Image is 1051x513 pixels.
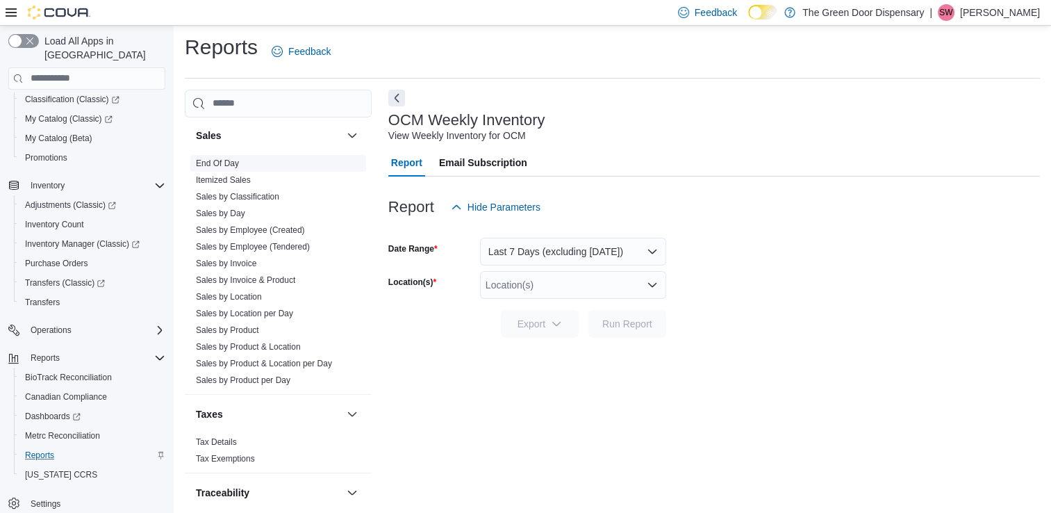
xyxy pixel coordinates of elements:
[388,199,434,215] h3: Report
[3,176,171,195] button: Inventory
[185,155,372,394] div: Sales
[19,466,103,483] a: [US_STATE] CCRS
[28,6,90,19] img: Cova
[19,408,86,425] a: Dashboards
[14,273,171,293] a: Transfers (Classic)
[196,192,279,202] a: Sales by Classification
[196,259,256,268] a: Sales by Invoice
[14,195,171,215] a: Adjustments (Classic)
[802,4,924,21] p: The Green Door Dispensary
[196,225,305,236] span: Sales by Employee (Created)
[19,149,165,166] span: Promotions
[196,437,237,447] a: Tax Details
[31,352,60,364] span: Reports
[25,411,81,422] span: Dashboards
[14,407,171,426] a: Dashboards
[939,4,952,21] span: SW
[25,199,116,211] span: Adjustments (Classic)
[196,358,332,369] span: Sales by Product & Location per Day
[39,34,165,62] span: Load All Apps in [GEOGRAPHIC_DATA]
[19,149,73,166] a: Promotions
[25,258,88,269] span: Purchase Orders
[196,375,290,386] span: Sales by Product per Day
[19,294,165,311] span: Transfers
[196,158,239,168] a: End Of Day
[748,19,749,20] span: Dark Mode
[480,238,666,266] button: Last 7 Days (excluding [DATE])
[196,308,293,319] span: Sales by Location per Day
[19,427,165,444] span: Metrc Reconciliation
[25,177,165,194] span: Inventory
[647,279,658,291] button: Open list of options
[19,389,113,405] a: Canadian Compliance
[196,375,290,385] a: Sales by Product per Day
[25,469,97,480] span: [US_STATE] CCRS
[19,197,122,213] a: Adjustments (Classic)
[588,310,666,338] button: Run Report
[196,341,301,352] span: Sales by Product & Location
[25,113,113,124] span: My Catalog (Classic)
[25,177,70,194] button: Inventory
[196,291,262,302] span: Sales by Location
[748,5,777,19] input: Dark Mode
[196,325,259,336] span: Sales by Product
[695,6,737,19] span: Feedback
[25,152,67,163] span: Promotions
[196,129,341,142] button: Sales
[467,200,540,214] span: Hide Parameters
[19,216,90,233] a: Inventory Count
[19,111,118,127] a: My Catalog (Classic)
[14,254,171,273] button: Purchase Orders
[14,446,171,465] button: Reports
[388,129,526,143] div: View Weekly Inventory for OCM
[3,493,171,513] button: Settings
[25,133,92,144] span: My Catalog (Beta)
[344,484,361,501] button: Traceability
[344,406,361,423] button: Taxes
[31,180,65,191] span: Inventory
[196,241,310,252] span: Sales by Employee (Tendered)
[3,320,171,340] button: Operations
[19,275,110,291] a: Transfers (Classic)
[19,236,165,252] span: Inventory Manager (Classic)
[196,242,310,252] a: Sales by Employee (Tendered)
[391,149,422,177] span: Report
[31,498,60,510] span: Settings
[25,322,165,339] span: Operations
[25,372,112,383] span: BioTrack Reconciliation
[25,238,140,250] span: Inventory Manager (Classic)
[14,368,171,387] button: BioTrack Reconciliation
[196,453,255,464] span: Tax Exemptions
[196,129,222,142] h3: Sales
[19,466,165,483] span: Washington CCRS
[25,277,105,288] span: Transfers (Classic)
[14,234,171,254] a: Inventory Manager (Classic)
[196,454,255,464] a: Tax Exemptions
[14,109,171,129] a: My Catalog (Classic)
[25,297,60,308] span: Transfers
[19,408,165,425] span: Dashboards
[185,33,258,61] h1: Reports
[25,94,119,105] span: Classification (Classic)
[196,275,295,285] a: Sales by Invoice & Product
[19,369,117,386] a: BioTrack Reconciliation
[19,236,145,252] a: Inventory Manager (Classic)
[31,325,72,336] span: Operations
[929,4,932,21] p: |
[19,294,65,311] a: Transfers
[196,325,259,335] a: Sales by Product
[196,309,293,318] a: Sales by Location per Day
[25,391,107,402] span: Canadian Compliance
[960,4,1040,21] p: [PERSON_NAME]
[14,215,171,234] button: Inventory Count
[196,175,251,185] a: Itemized Sales
[196,407,341,421] button: Taxes
[388,243,438,254] label: Date Range
[19,255,94,272] a: Purchase Orders
[938,4,954,21] div: Stacy Weegar
[196,258,256,269] span: Sales by Invoice
[19,197,165,213] span: Adjustments (Classic)
[14,129,171,148] button: My Catalog (Beta)
[25,350,65,366] button: Reports
[196,292,262,302] a: Sales by Location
